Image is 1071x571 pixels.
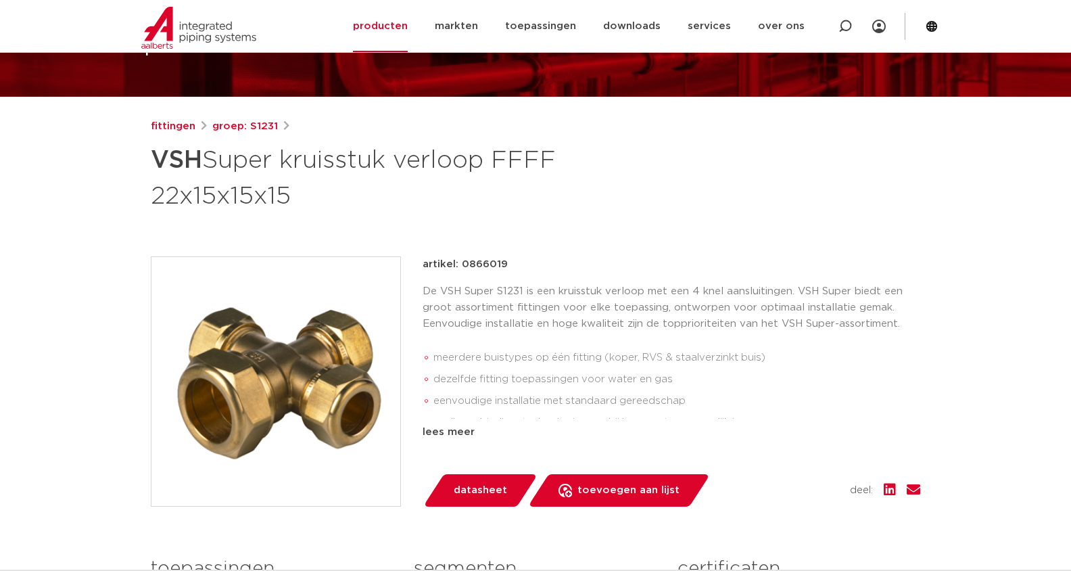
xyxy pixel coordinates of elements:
[433,412,920,434] li: snelle verbindingstechnologie waarbij her-montage mogelijk is
[423,474,538,507] a: datasheet
[151,148,202,173] strong: VSH
[212,118,278,135] a: groep: S1231
[423,424,920,440] div: lees meer
[151,118,195,135] a: fittingen
[433,347,920,369] li: meerdere buistypes op één fitting (koper, RVS & staalverzinkt buis)
[433,369,920,390] li: dezelfde fitting toepassingen voor water en gas
[454,480,507,501] span: datasheet
[151,257,400,506] img: Product Image for VSH Super kruisstuk verloop FFFF 22x15x15x15
[433,390,920,412] li: eenvoudige installatie met standaard gereedschap
[151,140,659,213] h1: Super kruisstuk verloop FFFF 22x15x15x15
[423,256,508,273] p: artikel: 0866019
[850,482,873,499] span: deel:
[577,480,680,501] span: toevoegen aan lijst
[423,283,920,332] p: De VSH Super S1231 is een kruisstuk verloop met een 4 knel aansluitingen. VSH Super biedt een gro...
